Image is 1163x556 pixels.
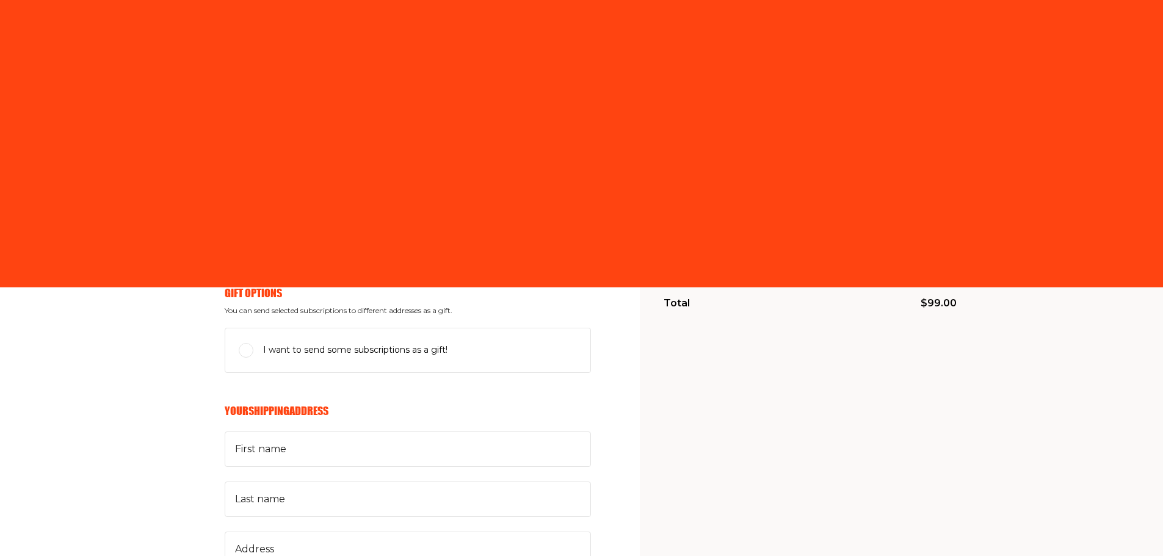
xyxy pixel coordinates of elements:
span: I want to send some subscriptions as a gift! [263,343,447,358]
h6: Gift Options [225,286,591,300]
input: I want to send some subscriptions as a gift! [239,343,253,358]
p: $99.00 [921,295,957,311]
span: You can send selected subscriptions to different addresses as a gift. [225,306,591,315]
p: Total [664,295,690,311]
input: Last name [225,482,591,517]
h6: Your Shipping Address [225,404,591,417]
input: First name [225,431,591,467]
